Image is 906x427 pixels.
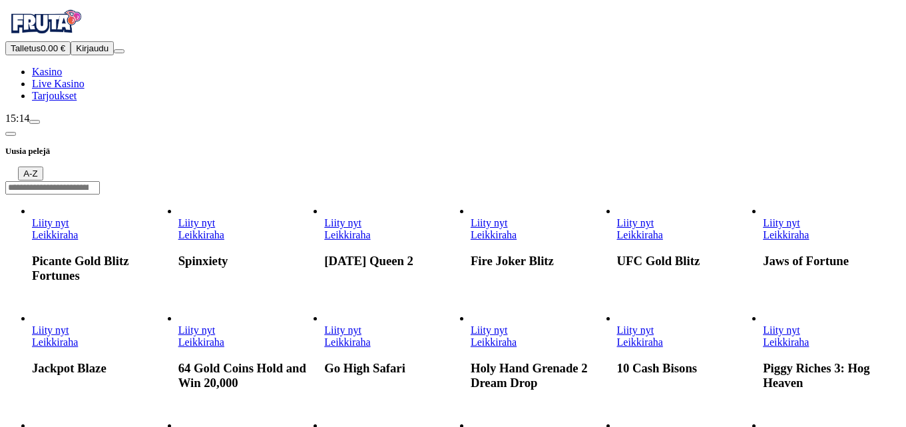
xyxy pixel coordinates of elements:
[324,336,370,348] a: Go High Safari
[18,167,43,181] button: A-Z
[617,336,663,348] a: 10 Cash Bisons
[178,217,216,228] span: Liity nyt
[471,324,508,336] a: Holy Hand Grenade 2 Dream Drop
[471,336,517,348] a: Holy Hand Grenade 2 Dream Drop
[324,324,361,336] span: Liity nyt
[178,324,216,336] span: Liity nyt
[29,120,40,124] button: live-chat
[763,217,800,228] span: Liity nyt
[32,324,69,336] span: Liity nyt
[32,66,62,77] span: Kasino
[11,43,41,53] span: Talletus
[617,361,755,376] h3: 10 Cash Bisons
[32,324,69,336] a: Jackpot Blaze
[32,78,85,89] span: Live Kasino
[114,49,124,53] button: menu
[178,312,316,390] article: 64 Gold Coins Hold and Win 20,000
[32,217,69,228] a: Picante Gold Blitz Fortunes
[471,254,608,268] h3: Fire Joker Blitz
[763,361,901,390] h3: Piggy Riches 3: Hog Heaven
[617,217,654,228] a: UFC Gold Blitz
[32,217,69,228] span: Liity nyt
[32,90,77,101] span: Tarjoukset
[41,43,65,53] span: 0.00 €
[617,254,755,268] h3: UFC Gold Blitz
[71,41,114,55] button: Kirjaudu
[324,324,361,336] a: Go High Safari
[76,43,109,53] span: Kirjaudu
[5,5,901,102] nav: Primary
[763,324,800,336] span: Liity nyt
[178,229,224,240] a: Spinxiety
[32,229,78,240] a: Picante Gold Blitz Fortunes
[324,205,462,268] article: Carnival Queen 2
[324,229,370,240] a: Carnival Queen 2
[32,361,170,376] h3: Jackpot Blaze
[471,217,508,228] a: Fire Joker Blitz
[32,254,170,283] h3: Picante Gold Blitz Fortunes
[471,217,508,228] span: Liity nyt
[32,336,78,348] a: Jackpot Blaze
[471,229,517,240] a: Fire Joker Blitz
[617,229,663,240] a: UFC Gold Blitz
[5,41,71,55] button: Talletusplus icon0.00 €
[471,324,508,336] span: Liity nyt
[178,205,316,268] article: Spinxiety
[23,169,37,179] span: A-Z
[763,217,800,228] a: Jaws of Fortune
[324,312,462,376] article: Go High Safari
[178,361,316,390] h3: 64 Gold Coins Hold and Win 20,000
[763,254,901,268] h3: Jaws of Fortune
[763,324,800,336] a: Piggy Riches 3: Hog Heaven
[5,5,85,39] img: Fruta
[324,361,462,376] h3: Go High Safari
[617,324,654,336] span: Liity nyt
[324,254,462,268] h3: [DATE] Queen 2
[324,217,361,228] span: Liity nyt
[5,181,100,195] input: Search
[32,78,85,89] a: poker-chip iconLive Kasino
[32,205,170,283] article: Picante Gold Blitz Fortunes
[617,217,654,228] span: Liity nyt
[32,312,170,376] article: Jackpot Blaze
[617,205,755,268] article: UFC Gold Blitz
[763,336,809,348] a: Piggy Riches 3: Hog Heaven
[178,336,224,348] a: 64 Gold Coins Hold and Win 20,000
[178,217,216,228] a: Spinxiety
[471,361,608,390] h3: Holy Hand Grenade 2 Dream Drop
[5,113,29,124] span: 15:14
[324,217,361,228] a: Carnival Queen 2
[763,205,901,268] article: Jaws of Fortune
[763,229,809,240] a: Jaws of Fortune
[32,66,62,77] a: diamond iconKasino
[763,312,901,390] article: Piggy Riches 3: Hog Heaven
[471,205,608,268] article: Fire Joker Blitz
[617,324,654,336] a: 10 Cash Bisons
[5,29,85,41] a: Fruta
[617,312,755,376] article: 10 Cash Bisons
[32,90,77,101] a: gift-inverted iconTarjoukset
[471,312,608,390] article: Holy Hand Grenade 2 Dream Drop
[5,145,901,158] h3: Uusia pelejä
[178,324,216,336] a: 64 Gold Coins Hold and Win 20,000
[5,132,16,136] button: chevron-left icon
[178,254,316,268] h3: Spinxiety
